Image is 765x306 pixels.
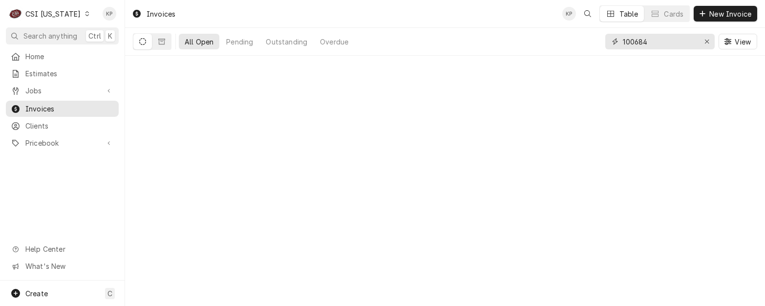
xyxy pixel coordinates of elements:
div: KP [562,7,576,21]
div: Kym Parson's Avatar [562,7,576,21]
span: Help Center [25,244,113,254]
div: Outstanding [266,37,307,47]
span: Invoices [25,104,114,114]
button: Open search [580,6,595,22]
button: Erase input [699,34,715,49]
a: Go to Jobs [6,83,119,99]
a: Go to What's New [6,258,119,274]
span: Clients [25,121,114,131]
div: Pending [226,37,253,47]
span: View [733,37,753,47]
a: Go to Help Center [6,241,119,257]
span: Home [25,51,114,62]
span: What's New [25,261,113,271]
button: View [719,34,757,49]
a: Estimates [6,66,119,82]
a: Go to Pricebook [6,135,119,151]
span: New Invoice [707,9,753,19]
span: Jobs [25,86,99,96]
div: Overdue [320,37,348,47]
span: Ctrl [88,31,101,41]
input: Keyword search [623,34,696,49]
a: Home [6,48,119,65]
span: K [108,31,112,41]
span: Search anything [23,31,77,41]
a: Clients [6,118,119,134]
div: All Open [185,37,213,47]
div: C [9,7,22,21]
div: Table [619,9,638,19]
span: Create [25,289,48,298]
div: Cards [664,9,683,19]
button: New Invoice [694,6,757,22]
button: Search anythingCtrlK [6,27,119,44]
div: Kym Parson's Avatar [103,7,116,21]
span: Estimates [25,68,114,79]
span: C [107,288,112,299]
span: Pricebook [25,138,99,148]
a: Invoices [6,101,119,117]
div: CSI Kentucky's Avatar [9,7,22,21]
div: KP [103,7,116,21]
div: CSI [US_STATE] [25,9,81,19]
